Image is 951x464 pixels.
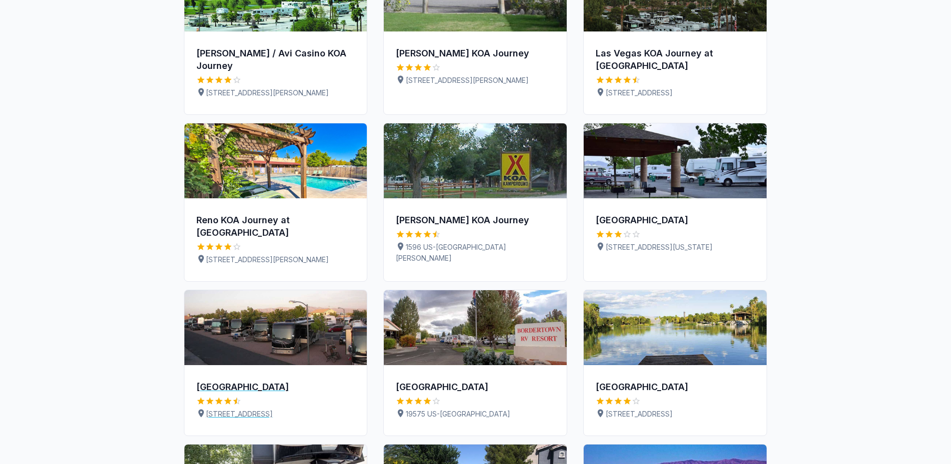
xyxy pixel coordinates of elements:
p: [STREET_ADDRESS][PERSON_NAME] [396,75,555,86]
div: Las Vegas KOA Journey at [GEOGRAPHIC_DATA] [596,47,755,72]
p: [STREET_ADDRESS] [596,409,755,420]
div: [GEOGRAPHIC_DATA] [596,214,755,227]
p: [STREET_ADDRESS][PERSON_NAME] [196,87,355,98]
img: Canyon Trail RV Park [184,290,367,365]
img: Silver Sage RV Park [584,123,767,198]
a: Lakeside Casino & RV Park[GEOGRAPHIC_DATA]4 Stars[STREET_ADDRESS] [583,290,767,436]
div: [PERSON_NAME] KOA Journey [396,47,555,60]
div: [GEOGRAPHIC_DATA] [596,381,755,394]
img: Bordertown Casino & RV Resort [384,290,567,365]
a: Ely KOA Journey[PERSON_NAME] KOA Journey4.5 Stars1596 US-[GEOGRAPHIC_DATA][PERSON_NAME] [383,123,567,282]
img: Ely KOA Journey [384,123,567,198]
a: Silver Sage RV Park[GEOGRAPHIC_DATA]3 Stars[STREET_ADDRESS][US_STATE] [583,123,767,282]
a: Bordertown Casino & RV Resort[GEOGRAPHIC_DATA]4 Stars19575 US-[GEOGRAPHIC_DATA] [383,290,567,436]
p: 1596 US-[GEOGRAPHIC_DATA][PERSON_NAME] [396,242,555,264]
p: [STREET_ADDRESS][PERSON_NAME] [196,254,355,265]
a: Reno KOA Journey at BoomtownReno KOA Journey at [GEOGRAPHIC_DATA]4 Stars[STREET_ADDRESS][PERSON_N... [184,123,368,282]
div: [PERSON_NAME] / Avi Casino KOA Journey [196,47,355,72]
p: [STREET_ADDRESS] [596,87,755,98]
a: Canyon Trail RV Park[GEOGRAPHIC_DATA]4.5 Stars[STREET_ADDRESS] [184,290,368,436]
div: [GEOGRAPHIC_DATA] [196,381,355,394]
div: Reno KOA Journey at [GEOGRAPHIC_DATA] [196,214,355,239]
img: Lakeside Casino & RV Park [584,290,767,365]
p: [STREET_ADDRESS] [196,409,355,420]
img: Reno KOA Journey at Boomtown [184,123,367,198]
div: [GEOGRAPHIC_DATA] [396,381,555,394]
div: [PERSON_NAME] KOA Journey [396,214,555,227]
p: 19575 US-[GEOGRAPHIC_DATA] [396,409,555,420]
p: [STREET_ADDRESS][US_STATE] [596,242,755,253]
